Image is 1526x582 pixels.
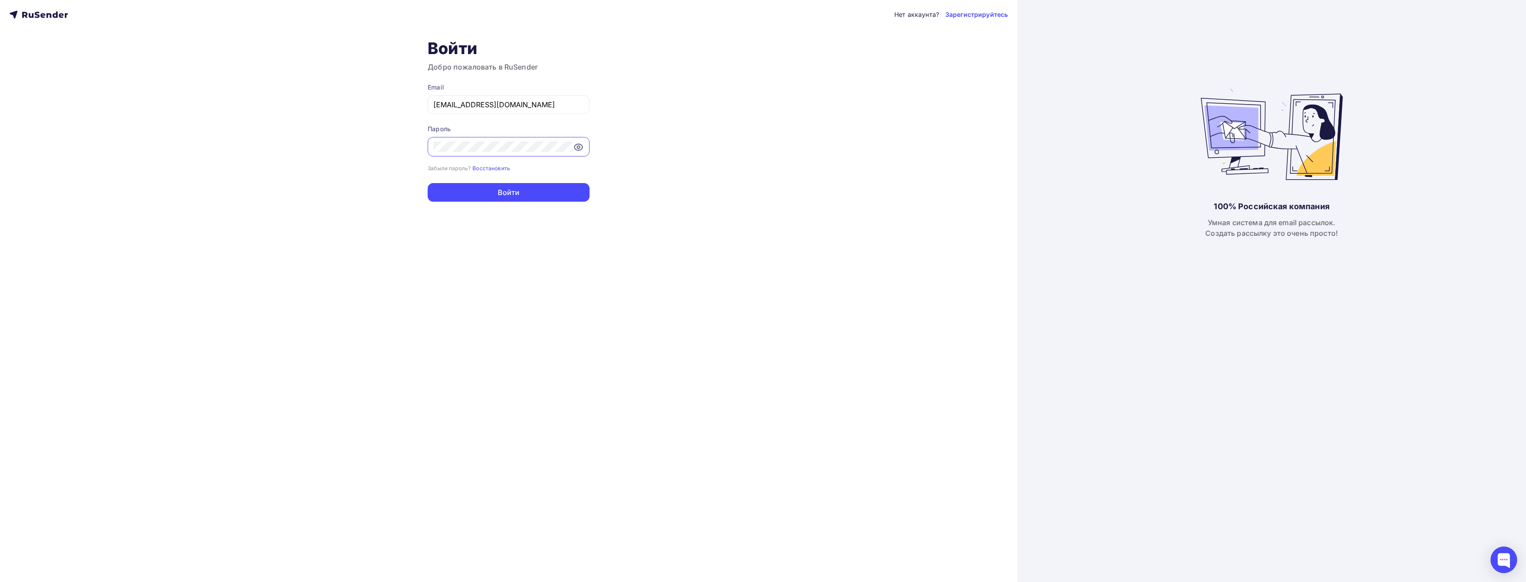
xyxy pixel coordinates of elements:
[428,183,590,202] button: Войти
[433,99,584,110] input: Укажите свой email
[428,39,590,58] h1: Войти
[472,164,510,172] a: Восстановить
[945,10,1008,19] a: Зарегистрируйтесь
[428,83,590,92] div: Email
[1205,217,1338,238] div: Умная система для email рассылок. Создать рассылку это очень просто!
[1214,201,1329,212] div: 100% Российская компания
[428,125,590,133] div: Пароль
[428,165,471,172] small: Забыли пароль?
[428,62,590,72] h3: Добро пожаловать в RuSender
[472,165,510,172] small: Восстановить
[894,10,939,19] div: Нет аккаунта?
